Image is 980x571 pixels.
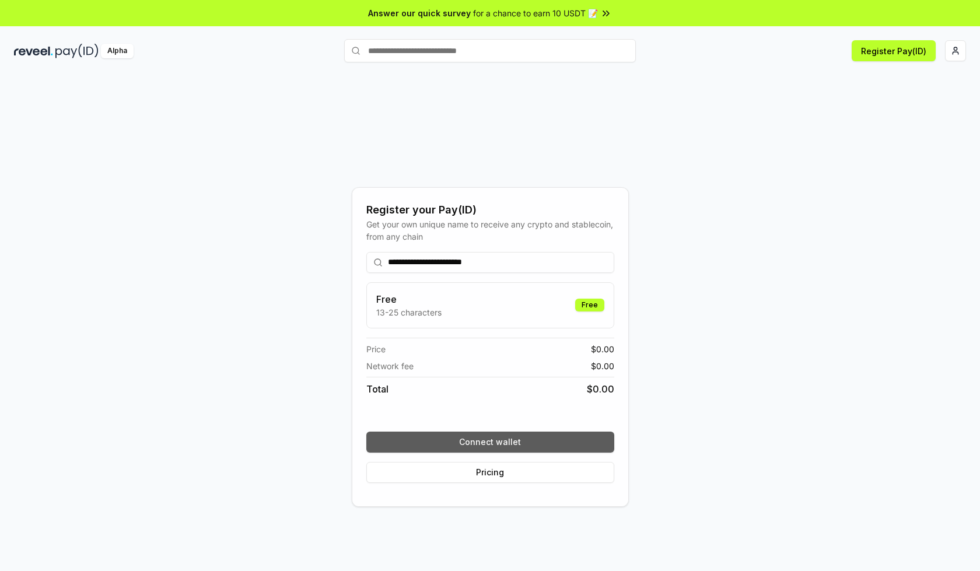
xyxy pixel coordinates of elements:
span: $ 0.00 [591,360,614,372]
span: $ 0.00 [591,343,614,355]
h3: Free [376,292,442,306]
div: Free [575,299,604,311]
span: Network fee [366,360,414,372]
span: $ 0.00 [587,382,614,396]
img: pay_id [55,44,99,58]
span: for a chance to earn 10 USDT 📝 [473,7,598,19]
span: Price [366,343,386,355]
div: Alpha [101,44,134,58]
p: 13-25 characters [376,306,442,318]
span: Total [366,382,388,396]
div: Get your own unique name to receive any crypto and stablecoin, from any chain [366,218,614,243]
button: Register Pay(ID) [852,40,936,61]
button: Pricing [366,462,614,483]
img: reveel_dark [14,44,53,58]
button: Connect wallet [366,432,614,453]
span: Answer our quick survey [368,7,471,19]
div: Register your Pay(ID) [366,202,614,218]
